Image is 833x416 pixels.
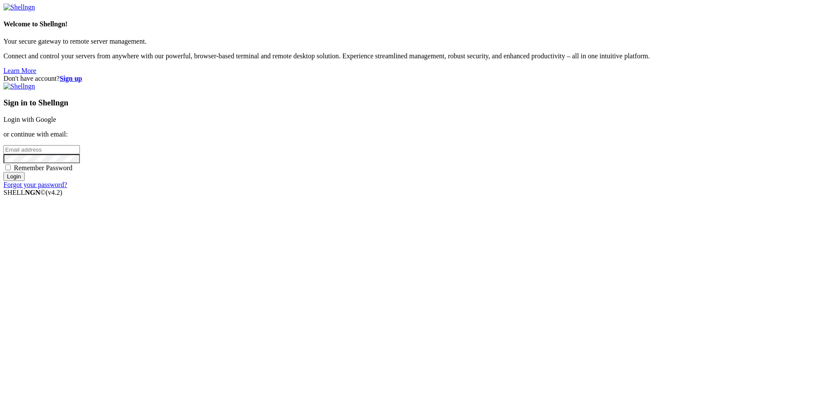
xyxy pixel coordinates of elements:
a: Sign up [60,75,82,82]
span: SHELL © [3,189,62,196]
div: Don't have account? [3,75,830,83]
input: Email address [3,145,80,154]
p: or continue with email: [3,130,830,138]
input: Login [3,172,25,181]
h3: Sign in to Shellngn [3,98,830,108]
a: Login with Google [3,116,56,123]
b: NGN [25,189,41,196]
img: Shellngn [3,83,35,90]
input: Remember Password [5,165,11,170]
p: Your secure gateway to remote server management. [3,38,830,45]
img: Shellngn [3,3,35,11]
a: Learn More [3,67,36,74]
span: Remember Password [14,164,73,171]
h4: Welcome to Shellngn! [3,20,830,28]
span: 4.2.0 [46,189,63,196]
p: Connect and control your servers from anywhere with our powerful, browser-based terminal and remo... [3,52,830,60]
a: Forgot your password? [3,181,67,188]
